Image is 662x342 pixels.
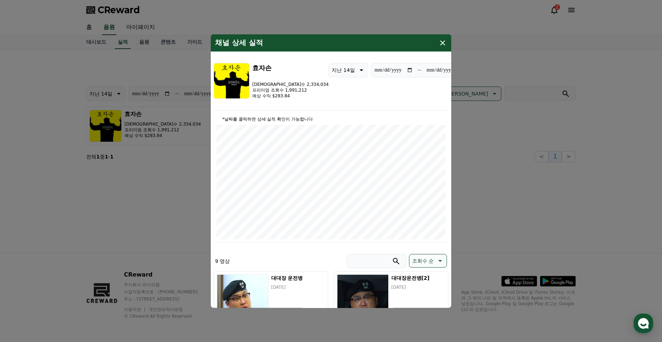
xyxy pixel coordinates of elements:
[2,227,47,245] a: 홈
[391,284,445,290] p: [DATE]
[252,93,328,99] p: 예상 수익 $283.84
[215,39,263,47] h4: 채널 상세 실적
[409,254,447,268] button: 조회수 순
[92,227,137,245] a: 설정
[252,63,328,73] h3: 효자손
[391,274,445,282] h5: 대대장운전병[2]
[271,284,325,290] p: [DATE]
[417,66,422,74] p: ~
[332,65,355,75] p: 지난 14일
[211,34,451,308] div: modal
[47,227,92,245] a: 대화
[215,258,230,265] p: 9 영상
[412,256,434,266] p: 조회수 순
[111,238,119,243] span: 설정
[252,87,328,93] p: 프리미엄 조회수 1,991,212
[23,238,27,243] span: 홈
[271,274,325,282] h5: 대대장 운전병
[214,63,249,99] img: 효자손
[252,82,328,87] p: [DEMOGRAPHIC_DATA]수 2,334,034
[328,63,368,77] button: 지난 14일
[65,238,74,244] span: 대화
[216,116,446,122] p: *날짜를 클릭하면 상세 실적 확인이 가능합니다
